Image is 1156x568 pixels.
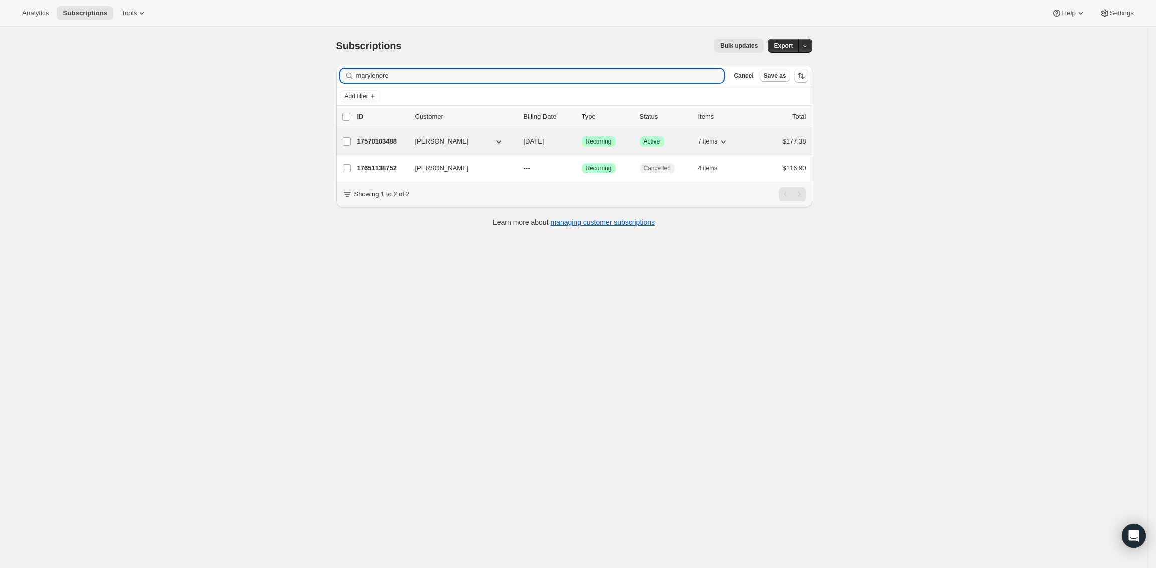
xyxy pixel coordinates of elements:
[357,112,407,122] p: ID
[57,6,113,20] button: Subscriptions
[1122,524,1146,548] div: Open Intercom Messenger
[730,70,757,82] button: Cancel
[115,6,153,20] button: Tools
[720,42,758,50] span: Bulk updates
[779,187,806,201] nav: Pagination
[340,90,380,102] button: Add filter
[1094,6,1140,20] button: Settings
[1046,6,1091,20] button: Help
[768,39,799,53] button: Export
[586,164,612,172] span: Recurring
[792,112,806,122] p: Total
[336,40,402,51] span: Subscriptions
[415,136,469,147] span: [PERSON_NAME]
[1062,9,1075,17] span: Help
[357,112,806,122] div: IDCustomerBilling DateTypeStatusItemsTotal
[586,137,612,146] span: Recurring
[121,9,137,17] span: Tools
[415,163,469,173] span: [PERSON_NAME]
[734,72,753,80] span: Cancel
[783,164,806,172] span: $116.90
[409,133,510,150] button: [PERSON_NAME]
[714,39,764,53] button: Bulk updates
[644,164,671,172] span: Cancelled
[698,161,729,175] button: 4 items
[760,70,790,82] button: Save as
[16,6,55,20] button: Analytics
[357,136,407,147] p: 17570103488
[698,164,718,172] span: 4 items
[640,112,690,122] p: Status
[493,217,655,227] p: Learn more about
[354,189,410,199] p: Showing 1 to 2 of 2
[357,134,806,149] div: 17570103488[PERSON_NAME][DATE]SuccessRecurringSuccessActive7 items$177.38
[356,69,724,83] input: Filter subscribers
[644,137,660,146] span: Active
[698,137,718,146] span: 7 items
[524,137,544,145] span: [DATE]
[357,161,806,175] div: 17651138752[PERSON_NAME]---SuccessRecurringCancelled4 items$116.90
[1110,9,1134,17] span: Settings
[409,160,510,176] button: [PERSON_NAME]
[415,112,516,122] p: Customer
[774,42,793,50] span: Export
[698,134,729,149] button: 7 items
[764,72,786,80] span: Save as
[783,137,806,145] span: $177.38
[345,92,368,100] span: Add filter
[524,112,574,122] p: Billing Date
[524,164,530,172] span: ---
[698,112,748,122] div: Items
[22,9,49,17] span: Analytics
[794,69,808,83] button: Sort the results
[582,112,632,122] div: Type
[63,9,107,17] span: Subscriptions
[357,163,407,173] p: 17651138752
[550,218,655,226] a: managing customer subscriptions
